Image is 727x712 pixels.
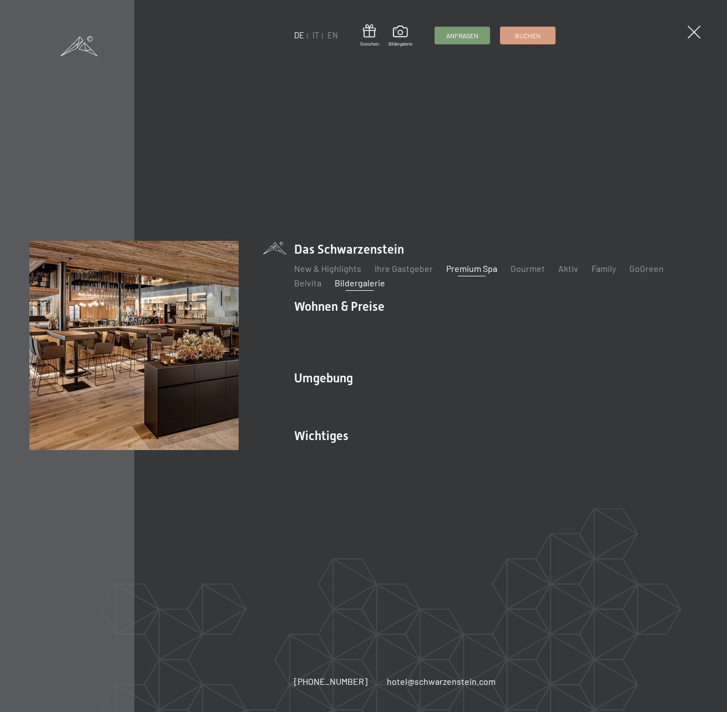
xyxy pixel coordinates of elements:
[592,263,616,274] a: Family
[360,24,379,47] a: Gutschein
[558,263,578,274] a: Aktiv
[388,26,412,47] a: Bildergalerie
[629,263,664,274] a: GoGreen
[294,263,361,274] a: New & Highlights
[515,31,541,41] span: Buchen
[501,27,555,44] a: Buchen
[335,277,385,288] a: Bildergalerie
[360,41,379,47] span: Gutschein
[312,31,319,40] a: IT
[294,31,304,40] a: DE
[387,675,496,688] a: hotel@schwarzenstein.com
[446,263,497,274] a: Premium Spa
[446,31,478,41] span: Anfragen
[327,31,338,40] a: EN
[511,263,545,274] a: Gourmet
[29,241,238,450] img: Bildergalerie
[375,263,433,274] a: Ihre Gastgeber
[294,277,321,288] a: Belvita
[294,675,367,688] a: [PHONE_NUMBER]
[294,676,367,686] span: [PHONE_NUMBER]
[435,27,489,44] a: Anfragen
[388,41,412,47] span: Bildergalerie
